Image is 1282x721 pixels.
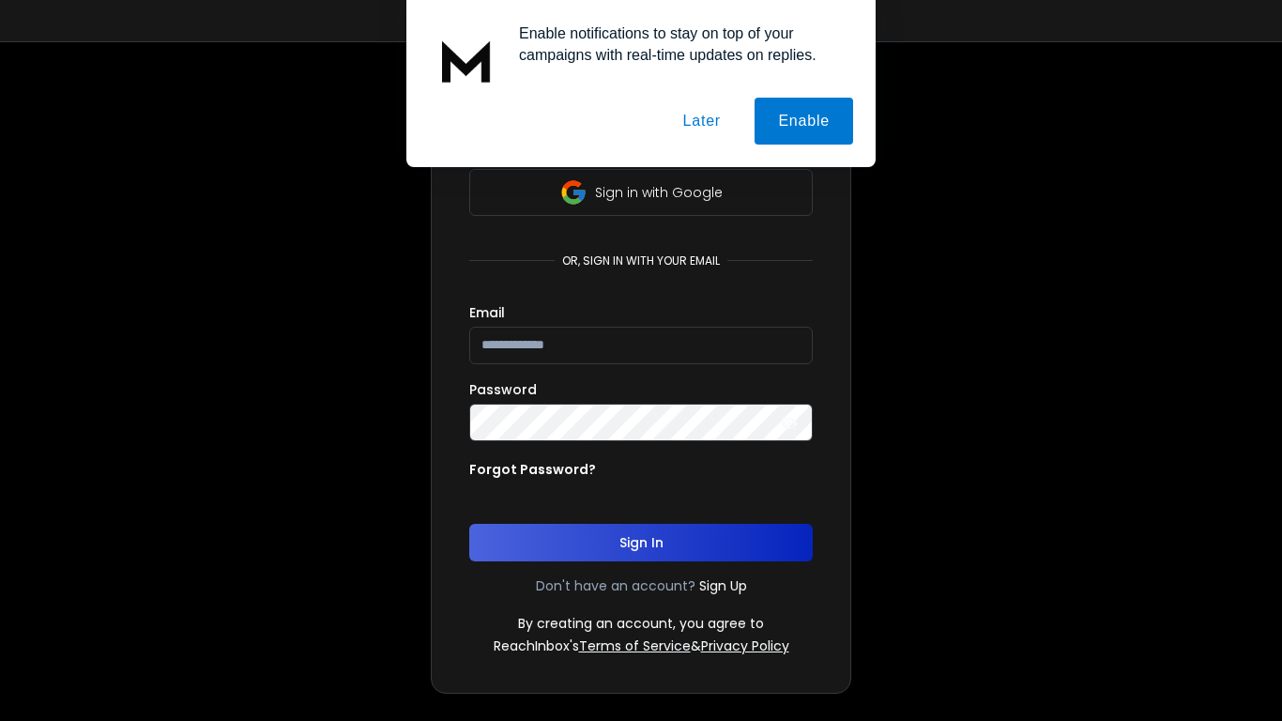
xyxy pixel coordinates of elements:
a: Sign Up [699,576,747,595]
img: notification icon [429,23,504,98]
button: Enable [755,98,853,145]
a: Terms of Service [579,637,691,655]
p: ReachInbox's & [494,637,789,655]
p: or, sign in with your email [555,253,727,268]
button: Later [659,98,743,145]
label: Password [469,383,537,396]
p: Don't have an account? [536,576,695,595]
button: Sign in with Google [469,169,813,216]
a: Privacy Policy [701,637,789,655]
p: Forgot Password? [469,460,596,479]
button: Sign In [469,524,813,561]
p: By creating an account, you agree to [518,614,764,633]
div: Enable notifications to stay on top of your campaigns with real-time updates on replies. [504,23,853,66]
label: Email [469,306,505,319]
p: Sign in with Google [595,183,723,202]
